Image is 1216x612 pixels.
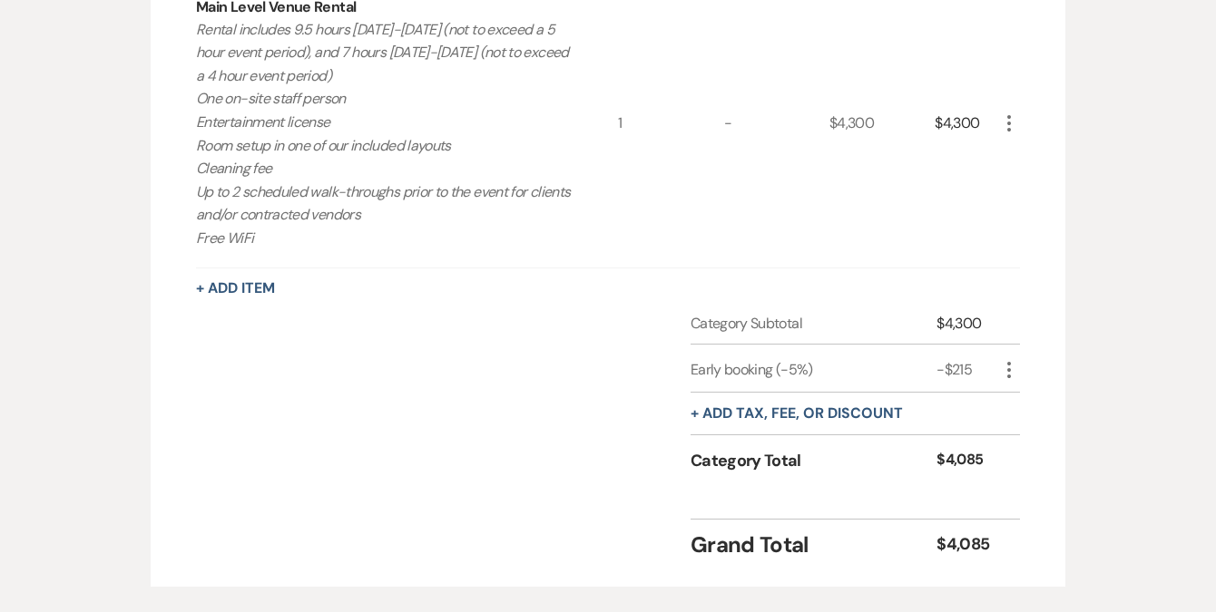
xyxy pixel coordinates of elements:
[691,529,937,561] div: Grand Total
[691,406,903,421] button: + Add tax, fee, or discount
[196,18,576,250] p: Rental includes 9.5 hours [DATE]-[DATE] (not to exceed a 5 hour event period), and 7 hours [DATE]...
[937,359,998,381] div: -$215
[691,313,937,335] div: Category Subtotal
[691,449,937,473] div: Category Total
[937,313,998,335] div: $4,300
[937,532,998,557] div: $4,085
[196,281,275,296] button: + Add Item
[937,449,998,473] div: $4,085
[691,359,937,381] div: Early booking (-5%)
